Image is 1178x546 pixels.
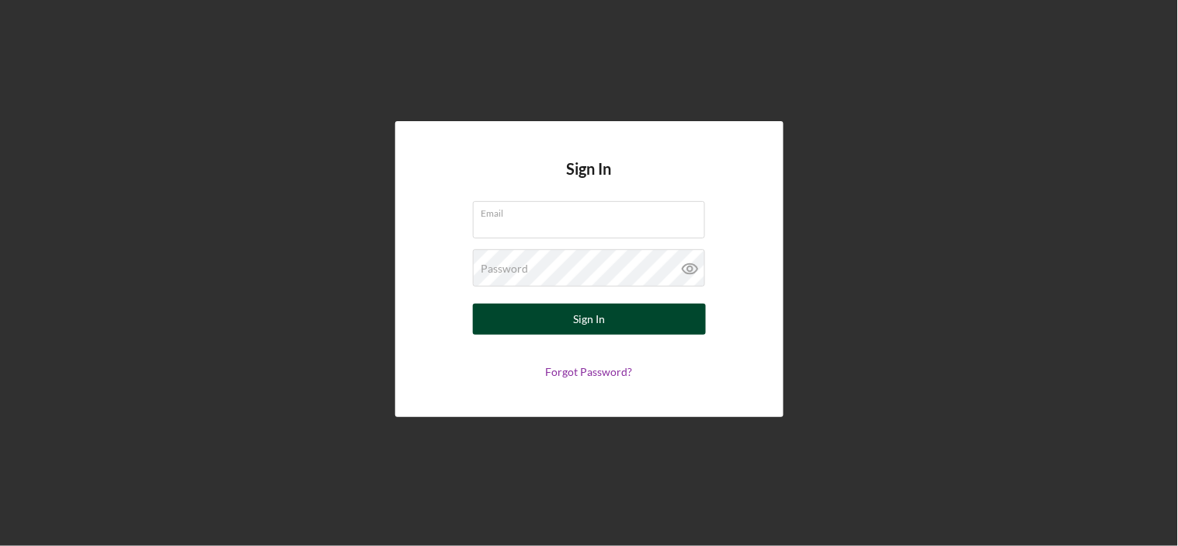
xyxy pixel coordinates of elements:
[481,202,705,219] label: Email
[473,304,706,335] button: Sign In
[546,365,633,378] a: Forgot Password?
[481,263,529,275] label: Password
[567,160,612,201] h4: Sign In
[573,304,605,335] div: Sign In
